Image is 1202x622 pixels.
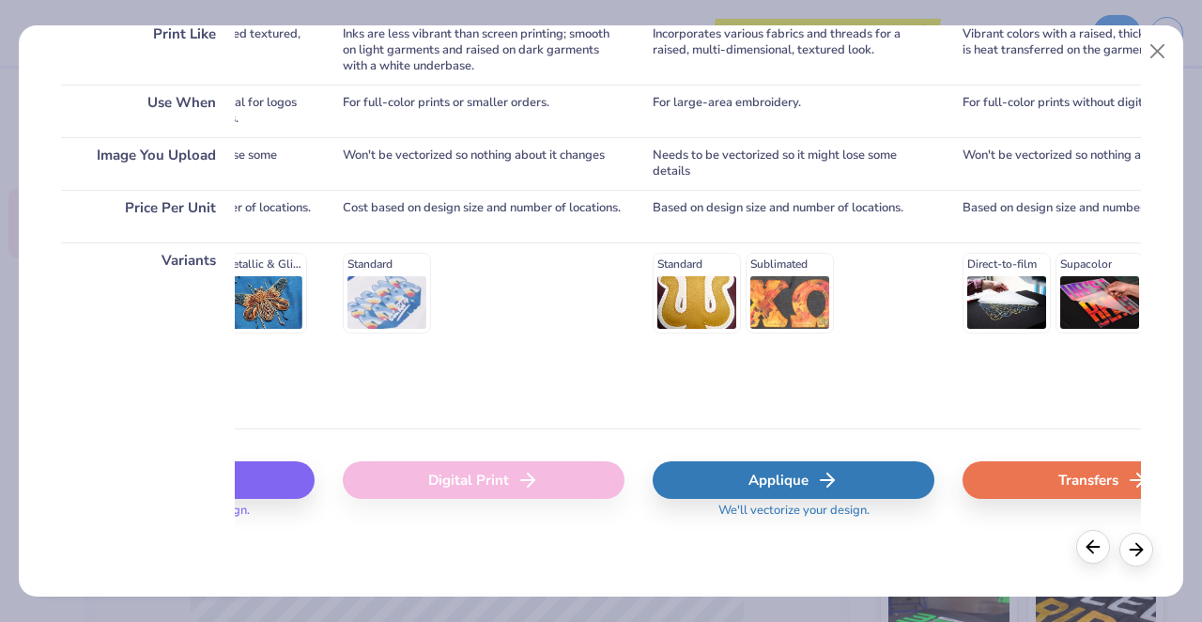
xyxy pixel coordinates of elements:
[61,16,235,85] div: Print Like
[61,242,235,428] div: Variants
[653,16,934,85] div: Incorporates various fabrics and threads for a raised, multi-dimensional, textured look.
[33,190,315,242] div: Cost based on design size and number of locations.
[343,461,624,499] div: Digital Print
[1140,34,1176,70] button: Close
[343,85,624,137] div: For full-color prints or smaller orders.
[343,16,624,85] div: Inks are less vibrant than screen printing; smooth on light garments and raised on dark garments ...
[653,137,934,190] div: Needs to be vectorized so it might lose some details
[33,137,315,190] div: Needs to be vectorized so it might lose some details
[33,85,315,137] div: For a professional, high-end look; ideal for logos and text on hats and heavy garments.
[61,190,235,242] div: Price Per Unit
[653,85,934,137] div: For large-area embroidery.
[343,137,624,190] div: Won't be vectorized so nothing about it changes
[343,190,624,242] div: Cost based on design size and number of locations.
[61,137,235,190] div: Image You Upload
[653,190,934,242] div: Based on design size and number of locations.
[653,461,934,499] div: Applique
[61,85,235,137] div: Use When
[711,503,877,530] span: We'll vectorize your design.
